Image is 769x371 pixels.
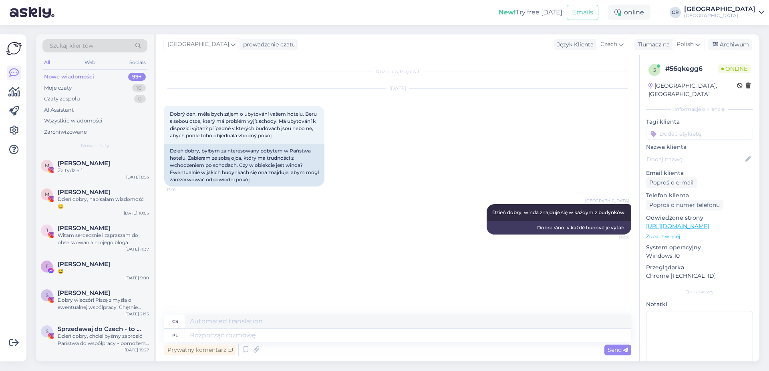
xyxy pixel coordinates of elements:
[58,297,149,311] div: Dobry wieczór! Piszę z myślą o ewentualnej współpracy. Chętnie przygotuję materiały w ramach poby...
[599,235,629,241] span: 13:03
[600,40,617,49] span: Czech
[58,325,141,333] span: Sprzedawaj do Czech - to proste!
[684,12,755,19] div: [GEOGRAPHIC_DATA]
[58,196,149,210] div: Dzień dobry, napisałam wiadomość 😊
[646,128,753,140] input: Dodać etykietę
[164,144,324,187] div: Dzień dobry, byłbym zainteresowany pobytem w Państwa hotelu. Zabieram ze sobą ojca, który ma trud...
[58,160,110,167] span: Małgorzata K
[634,40,670,49] div: Tłumacz na
[172,329,178,342] div: pl
[58,189,110,196] span: Monika Kowalewska
[665,64,718,74] div: # 56qkegg6
[44,95,80,103] div: Czaty zespołu
[646,214,753,222] p: Odwiedzone strony
[567,5,598,20] button: Emails
[646,288,753,295] div: Dodatkowy
[167,187,197,193] span: 13:01
[44,84,72,92] div: Moje czaty
[125,311,149,317] div: [DATE] 21:15
[45,162,49,168] span: M
[718,64,751,73] span: Online
[646,223,709,230] a: [URL][DOMAIN_NAME]
[585,198,629,204] span: [GEOGRAPHIC_DATA]
[648,82,737,98] div: [GEOGRAPHIC_DATA], [GEOGRAPHIC_DATA]
[45,191,49,197] span: M
[499,8,516,16] b: New!
[653,67,656,73] span: 5
[646,155,744,164] input: Dodaj nazwę
[172,315,178,328] div: cs
[125,246,149,252] div: [DATE] 11:37
[58,261,110,268] span: Галина Попова
[58,333,149,347] div: Dzień dobry, chcielibyśmy zaprosić Państwa do współpracy – pomożemy dotrzeć do czeskich i [DEMOGR...
[6,41,22,56] img: Askly Logo
[132,84,146,92] div: 10
[128,57,147,68] div: Socials
[58,232,149,246] div: Witam serdecznie i zapraszam do obserwowania mojego bloga. Obecnie posiadam ponad 22 tys. followe...
[608,5,650,20] div: online
[487,221,631,235] div: Dobré ráno, v každé budově je výtah.
[646,252,753,260] p: Windows 10
[646,143,753,151] p: Nazwa klienta
[44,117,103,125] div: Wszystkie wiadomości
[676,40,694,49] span: Polish
[124,210,149,216] div: [DATE] 10:05
[46,227,48,233] span: J
[58,167,149,174] div: Za tydzień!
[646,177,697,188] div: Poproś o e-mail
[646,272,753,280] p: Chrome [TECHNICAL_ID]
[646,300,753,309] p: Notatki
[608,346,628,353] span: Send
[125,275,149,281] div: [DATE] 9:00
[58,268,149,275] div: 😅
[646,118,753,126] p: Tagi klienta
[646,263,753,272] p: Przeglądarka
[646,106,753,113] div: Informacje o kliencie
[684,6,755,12] div: [GEOGRAPHIC_DATA]
[46,328,48,334] span: S
[44,73,94,81] div: Nowe wiadomości
[646,191,753,200] p: Telefon klienta
[164,345,236,355] div: Prywatny komentarz
[50,42,93,50] span: Szukaj klientów
[46,292,48,298] span: S
[646,169,753,177] p: Email klienta
[670,7,681,18] div: CR
[708,39,752,50] div: Archiwum
[44,128,87,136] div: Zarchiwizowane
[83,57,97,68] div: Web
[164,85,631,92] div: [DATE]
[646,233,753,240] p: Zobacz więcej ...
[134,95,146,103] div: 0
[128,73,146,81] div: 99+
[554,40,594,49] div: Język Klienta
[684,6,764,19] a: [GEOGRAPHIC_DATA][GEOGRAPHIC_DATA]
[646,243,753,252] p: System operacyjny
[58,289,110,297] span: Sylwia Tomczak
[81,142,109,149] span: Nowe czaty
[168,40,229,49] span: [GEOGRAPHIC_DATA]
[58,225,110,232] span: Joanna Wesołek
[240,40,296,49] div: prowadzenie czatu
[164,68,631,75] div: Rozpoczął się czat
[42,57,52,68] div: All
[126,174,149,180] div: [DATE] 8:53
[125,347,149,353] div: [DATE] 15:27
[44,106,74,114] div: AI Assistant
[646,200,723,211] div: Poproś o numer telefonu
[46,263,48,269] span: Г
[499,8,564,17] div: Try free [DATE]:
[170,111,318,138] span: Dobrý den, měla bych zájem o ubytování vašem hotelu. Beru s sebou otce, který má problém vyjít sc...
[492,209,626,215] span: Dzień dobry, winda znajduje się w każdym z budynków.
